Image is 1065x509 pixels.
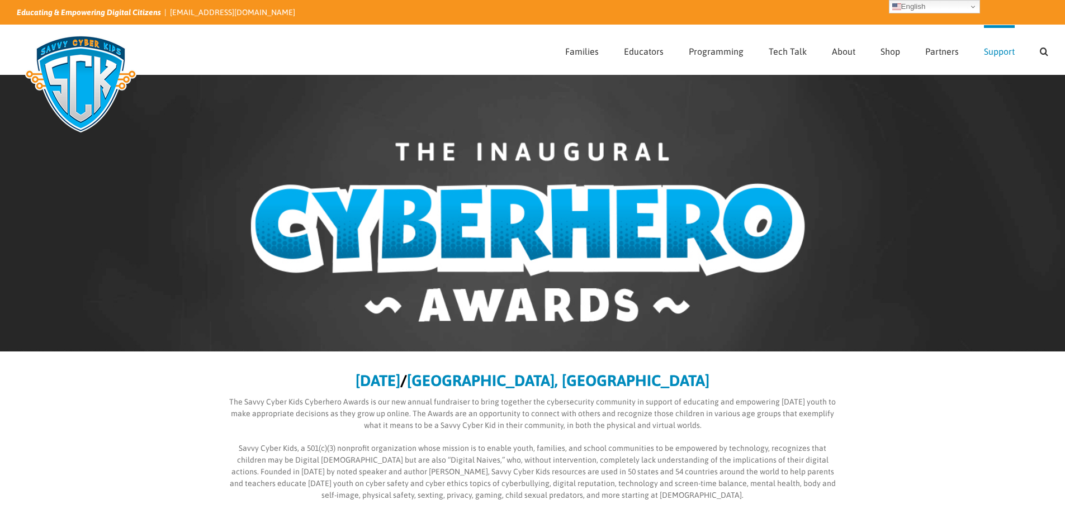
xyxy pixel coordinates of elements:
a: [EMAIL_ADDRESS][DOMAIN_NAME] [170,8,295,17]
span: Support [984,47,1015,56]
img: Savvy Cyber Kids Logo [17,28,145,140]
img: en [892,2,901,11]
a: Partners [925,25,959,74]
a: Educators [624,25,664,74]
a: Search [1040,25,1048,74]
span: Shop [881,47,900,56]
span: About [832,47,855,56]
a: Programming [689,25,744,74]
span: Educators [624,47,664,56]
a: Families [565,25,599,74]
span: Families [565,47,599,56]
span: Programming [689,47,744,56]
p: Savvy Cyber Kids, a 501(c)(3) nonprofit organization whose mission is to enable youth, families, ... [225,443,840,501]
a: Shop [881,25,900,74]
span: Tech Talk [769,47,807,56]
b: [GEOGRAPHIC_DATA], [GEOGRAPHIC_DATA] [407,372,709,389]
a: About [832,25,855,74]
i: Educating & Empowering Digital Citizens [17,8,161,17]
p: The Savvy Cyber Kids Cyberhero Awards is our new annual fundraiser to bring together the cybersec... [225,396,840,431]
a: Support [984,25,1015,74]
nav: Main Menu [565,25,1048,74]
a: Tech Talk [769,25,807,74]
b: / [400,372,407,389]
span: Partners [925,47,959,56]
b: [DATE] [356,372,400,389]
